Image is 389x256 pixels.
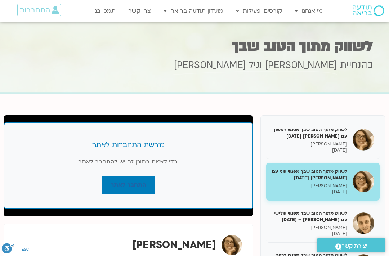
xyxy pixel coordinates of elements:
a: צרו קשר [125,4,155,18]
p: [PERSON_NAME] [272,225,347,231]
strong: [PERSON_NAME] [132,238,216,252]
h5: לשווק מתוך הטוב שבך מפגש ראשון עם [PERSON_NAME] [DATE] [272,126,347,139]
p: [PERSON_NAME] [272,141,347,147]
span: התחברות [19,6,50,14]
a: יצירת קשר [317,238,385,252]
a: התחבר לאתר [102,176,155,194]
img: גיל מרטנס [222,235,242,255]
span: בהנחיית [340,59,373,72]
img: תודעה בריאה [353,5,384,16]
a: תמכו בנו [90,4,119,18]
h3: נדרשת התחברות לאתר [19,140,238,150]
img: לשווק מתוך הטוב שבך מפגש שלישי עם שמי אוסטרובקי – 31/3/25 [353,212,374,234]
a: מי אנחנו [291,4,326,18]
a: קורסים ופעילות [232,4,286,18]
p: [DATE] [272,147,347,153]
a: מועדון תודעה בריאה [160,4,227,18]
p: [DATE] [272,189,347,195]
p: [DATE] [272,231,347,237]
img: לשווק מתוך הטוב שבך מפגש שני עם גיל מרטנס 24/03/25 [353,171,374,192]
p: כדי לצפות בתוכן זה יש להתחבר לאתר. [19,157,238,167]
h5: לשווק מתוך הטוב שבך מפגש שני עם [PERSON_NAME] [DATE] [272,168,347,181]
h1: לשווק מתוך הטוב שבך [16,39,373,53]
h5: לשווק מתוך הטוב שבך מפגש שלישי עם [PERSON_NAME] – [DATE] [272,210,347,223]
a: התחברות [17,4,61,16]
span: יצירת קשר [341,241,367,251]
p: [PERSON_NAME] [272,183,347,189]
img: לשווק מתוך הטוב שבך מפגש ראשון עם גיל מרטנס 17/03/25 [353,129,374,151]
